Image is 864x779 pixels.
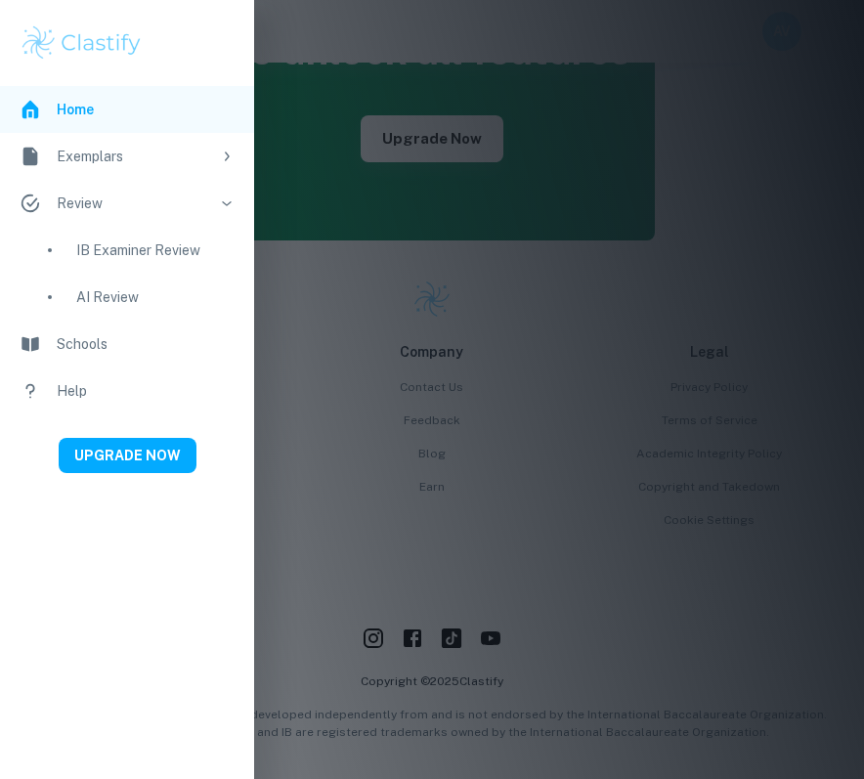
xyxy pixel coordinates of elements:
div: Help [57,380,235,402]
div: AI Review [76,286,235,308]
div: Schools [57,333,235,355]
div: Review [57,193,211,214]
img: Clastify logo [20,23,144,63]
div: Home [57,99,235,120]
div: Exemplars [57,146,211,167]
div: IB Examiner Review [76,239,235,261]
button: UPGRADE NOW [59,438,196,473]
